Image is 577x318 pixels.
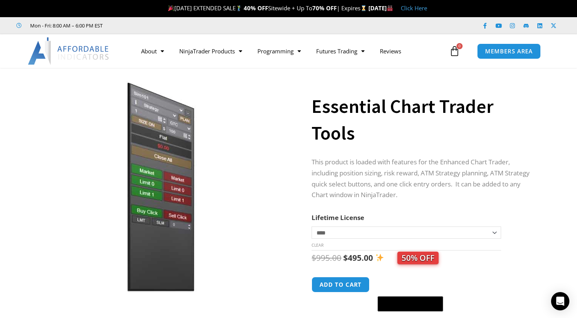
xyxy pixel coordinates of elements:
button: Buy with GPay [378,296,443,312]
a: Click Here [401,4,427,12]
label: Lifetime License [312,213,364,222]
img: LogoAI | Affordable Indicators – NinjaTrader [28,37,110,65]
img: ✨ [376,254,384,262]
iframe: Secure express checkout frame [376,276,445,294]
img: ⌛ [361,5,366,11]
iframe: Customer reviews powered by Trustpilot [113,22,228,29]
a: About [133,42,172,60]
img: 🏌️‍♂️ [236,5,242,11]
div: Open Intercom Messenger [551,292,569,310]
span: 0 [456,43,463,49]
bdi: 995.00 [312,252,341,263]
a: Programming [250,42,309,60]
a: Reviews [372,42,409,60]
span: $ [312,252,316,263]
a: Futures Trading [309,42,372,60]
img: 🏭 [387,5,393,11]
span: [DATE] EXTENDED SALE Sitewide + Up To | Expires [166,4,368,12]
strong: 40% OFF [244,4,268,12]
strong: 70% OFF [312,4,337,12]
span: MEMBERS AREA [485,48,533,54]
a: Clear options [312,243,323,248]
a: MEMBERS AREA [477,43,541,59]
strong: [DATE] [368,4,393,12]
h1: Essential Chart Trader Tools [312,93,534,146]
nav: Menu [133,42,447,60]
span: $ [343,252,348,263]
p: This product is loaded with features for the Enhanced Chart Trader, including position sizing, ri... [312,157,534,201]
a: NinjaTrader Products [172,42,250,60]
button: Add to cart [312,277,370,292]
bdi: 495.00 [343,252,373,263]
img: 🎉 [168,5,174,11]
img: Essential Chart Trader Tools | Affordable Indicators – NinjaTrader [38,81,283,292]
span: 50% OFF [397,252,439,264]
span: Mon - Fri: 8:00 AM – 6:00 PM EST [28,21,103,30]
a: 0 [438,40,471,62]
